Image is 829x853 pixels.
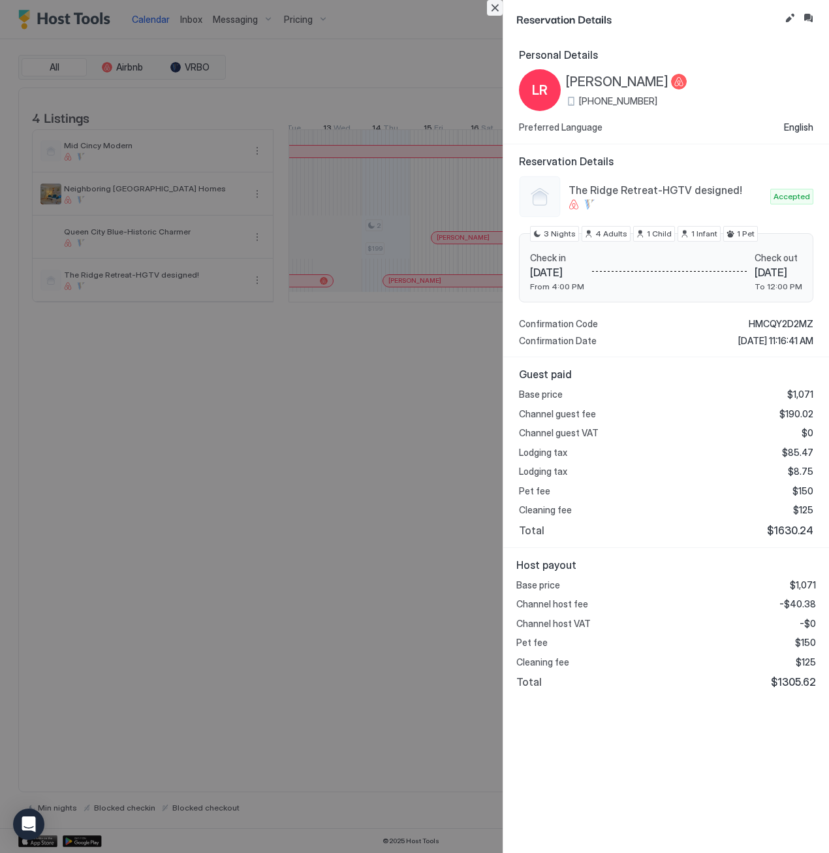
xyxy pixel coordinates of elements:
[738,335,813,347] span: [DATE] 11:16:41 AM
[787,389,813,400] span: $1,071
[13,809,44,840] div: Open Intercom Messenger
[519,408,596,420] span: Channel guest fee
[647,228,672,240] span: 1 Child
[519,335,597,347] span: Confirmation Date
[519,389,563,400] span: Base price
[530,282,584,291] span: From 4:00 PM
[516,637,548,649] span: Pet fee
[516,558,816,571] span: Host payout
[516,656,569,668] span: Cleaning fee
[800,10,816,26] button: Inbox
[779,408,813,420] span: $190.02
[516,618,591,630] span: Channel host VAT
[519,504,572,516] span: Cleaning fee
[737,228,755,240] span: 1 Pet
[519,121,602,133] span: Preferred Language
[519,485,550,497] span: Pet fee
[519,524,544,537] span: Total
[782,447,813,459] span: $85.47
[790,579,816,591] span: $1,071
[516,10,779,27] span: Reservation Details
[519,427,599,439] span: Channel guest VAT
[532,80,548,100] span: LR
[519,48,813,61] span: Personal Details
[795,637,816,649] span: $150
[516,675,542,688] span: Total
[792,485,813,497] span: $150
[519,447,567,459] span: Lodging tax
[796,656,816,668] span: $125
[749,318,813,330] span: HMCQY2D2MZ
[755,252,802,264] span: Check out
[755,266,802,279] span: [DATE]
[516,579,560,591] span: Base price
[755,282,802,291] span: To 12:00 PM
[519,318,598,330] span: Confirmation Code
[579,95,657,107] span: [PHONE_NUMBER]
[519,466,567,477] span: Lodging tax
[767,524,813,537] span: $1630.24
[779,598,816,610] span: -$40.38
[569,184,765,197] span: The Ridge Retreat-HGTV designed!
[595,228,627,240] span: 4 Adults
[519,368,813,381] span: Guest paid
[802,427,813,439] span: $0
[530,252,584,264] span: Check in
[788,466,813,477] span: $8.75
[516,598,588,610] span: Channel host fee
[566,74,668,90] span: [PERSON_NAME]
[793,504,813,516] span: $125
[782,10,798,26] button: Edit reservation
[771,675,816,688] span: $1305.62
[784,121,813,133] span: English
[530,266,584,279] span: [DATE]
[544,228,576,240] span: 3 Nights
[519,155,813,168] span: Reservation Details
[691,228,717,240] span: 1 Infant
[774,191,810,202] span: Accepted
[800,618,816,630] span: -$0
